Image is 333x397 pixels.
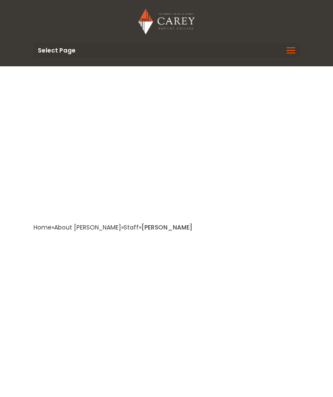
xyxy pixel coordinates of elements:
[34,223,52,232] a: Home
[124,223,139,232] a: Staff
[38,47,76,53] span: Select Page
[138,9,195,34] img: Carey Baptist College
[54,223,121,232] a: About [PERSON_NAME]
[141,222,192,233] div: [PERSON_NAME]
[34,222,141,233] div: » » »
